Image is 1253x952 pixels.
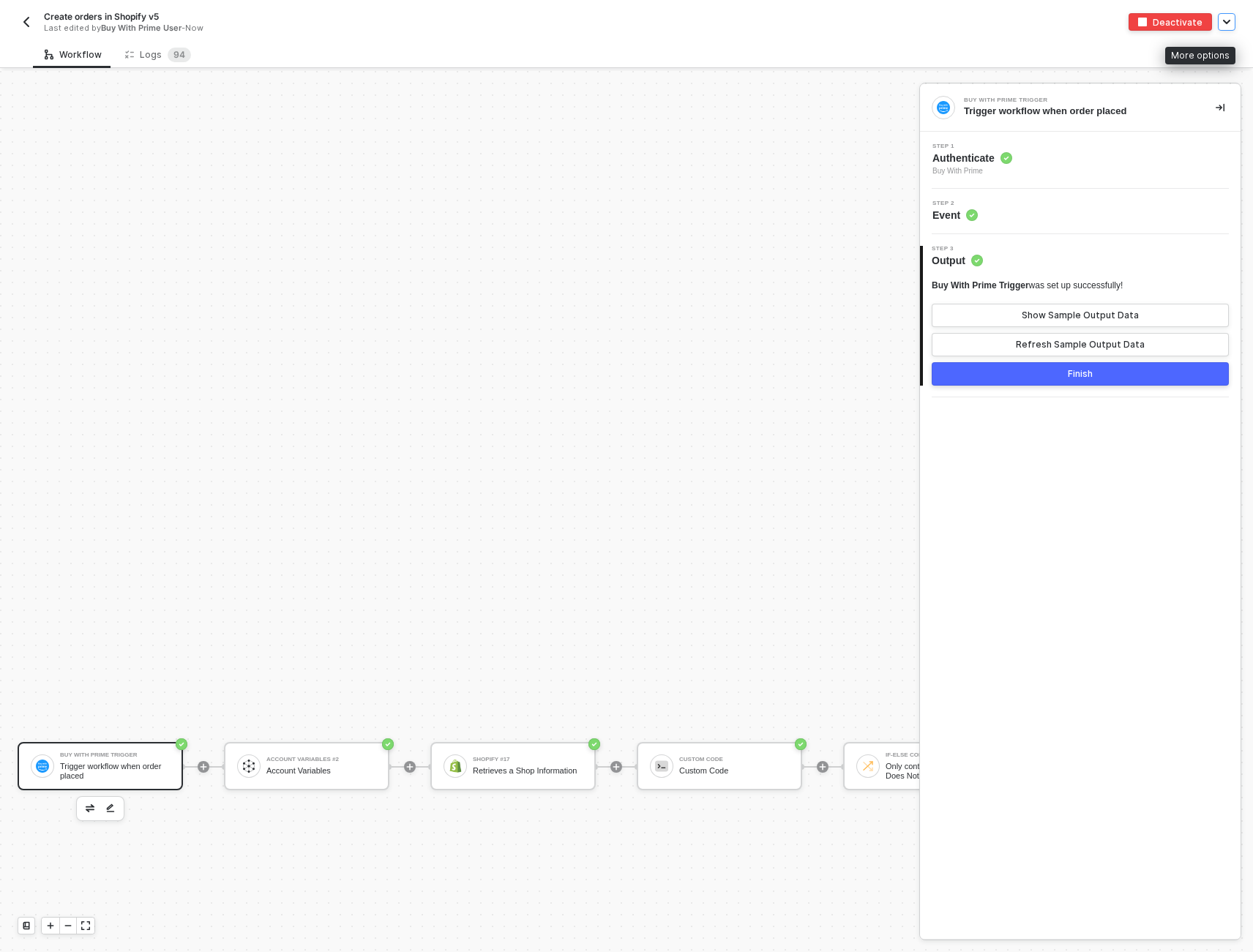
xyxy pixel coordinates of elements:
[818,762,827,771] span: icon-play
[405,762,414,771] span: icon-play
[932,143,1012,149] span: Step 1
[102,800,119,817] button: edit-cred
[449,760,462,773] img: icon
[81,921,90,930] span: icon-expand
[473,757,583,762] div: Shopify #17
[886,752,995,758] div: If-Else Conditions #3
[18,13,35,31] button: back
[86,804,94,812] img: edit-cred
[937,101,950,114] img: integration-icon
[932,253,983,268] span: Output
[932,246,983,252] span: Step 3
[932,304,1229,327] button: Show Sample Output Data
[106,803,115,814] img: edit-cred
[199,762,208,771] span: icon-play
[64,921,72,930] span: icon-minus
[932,165,1012,177] span: Buy With Prime
[920,246,1241,386] div: Step 3Output Buy With Prime Triggerwas set up successfully!Show Sample Output DataRefresh Sample ...
[45,49,102,61] div: Workflow
[1022,310,1139,321] div: Show Sample Output Data
[60,762,170,780] div: Trigger workflow when order placed
[861,760,875,773] img: icon
[679,766,789,776] div: Custom Code
[125,48,191,62] div: Logs
[932,333,1229,356] button: Refresh Sample Output Data
[920,143,1241,177] div: Step 1Authenticate Buy With Prime
[382,738,394,750] span: icon-success-page
[173,49,179,60] span: 9
[176,738,187,750] span: icon-success-page
[588,738,600,750] span: icon-success-page
[932,200,978,206] span: Step 2
[46,921,55,930] span: icon-play
[44,10,159,23] span: Create orders in Shopify v5
[932,208,978,222] span: Event
[1153,16,1202,29] div: Deactivate
[44,23,593,34] div: Last edited by - Now
[36,760,49,773] img: icon
[101,23,182,33] span: Buy With Prime User
[612,762,621,771] span: icon-play
[1068,368,1093,380] div: Finish
[179,49,185,60] span: 4
[1138,18,1147,26] img: deactivate
[932,280,1029,291] span: Buy With Prime Trigger
[266,757,376,762] div: Account Variables #2
[473,766,583,776] div: Retrieves a Shop Information
[1016,339,1145,351] div: Refresh Sample Output Data
[20,16,32,28] img: back
[1129,13,1212,31] button: deactivateDeactivate
[964,97,1183,103] div: Buy With Prime Trigger
[60,752,170,758] div: Buy With Prime Trigger
[1165,47,1235,64] div: More options
[655,760,668,773] img: icon
[1216,103,1224,112] span: icon-collapse-right
[932,280,1123,292] div: was set up successfully!
[932,362,1229,386] button: Finish
[886,762,995,780] div: Only continue if State Text Does Not Contain - Case Sensitive CANCELLED
[242,760,255,773] img: icon
[932,151,1012,165] span: Authenticate
[81,800,99,817] button: edit-cred
[795,738,807,750] span: icon-success-page
[679,757,789,762] div: Custom Code
[964,105,1192,118] div: Trigger workflow when order placed
[266,766,376,776] div: Account Variables
[168,48,191,62] sup: 94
